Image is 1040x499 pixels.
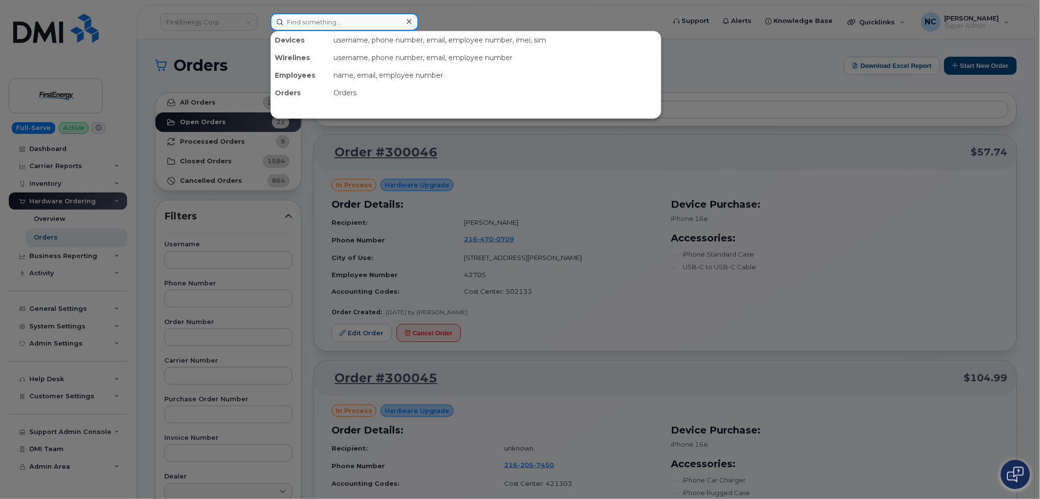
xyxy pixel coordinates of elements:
div: name, email, employee number [330,66,661,84]
div: Wirelines [271,49,330,66]
div: Orders [330,84,661,102]
div: Devices [271,31,330,49]
div: username, phone number, email, employee number, imei, sim [330,31,661,49]
div: Orders [271,84,330,102]
div: username, phone number, email, employee number [330,49,661,66]
div: Employees [271,66,330,84]
img: Open chat [1007,467,1024,482]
